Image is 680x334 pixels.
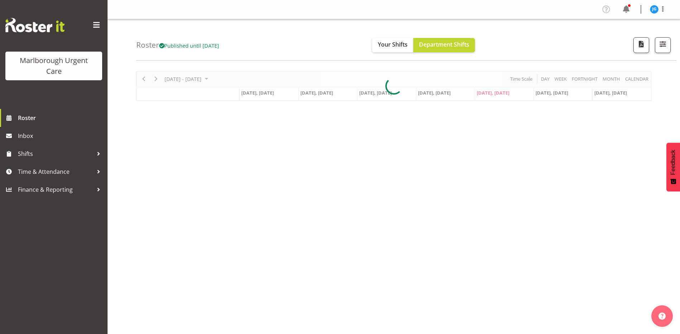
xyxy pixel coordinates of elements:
button: Filter Shifts [655,37,671,53]
span: Feedback [670,150,676,175]
button: Download a PDF of the roster according to the set date range. [633,37,649,53]
img: Rosterit website logo [5,18,65,32]
button: Your Shifts [372,38,413,52]
span: Your Shifts [378,40,408,48]
span: Time & Attendance [18,166,93,177]
div: Marlborough Urgent Care [13,55,95,77]
span: Finance & Reporting [18,184,93,195]
span: Department Shifts [419,40,469,48]
span: Roster [18,113,104,123]
span: Published until [DATE] [159,42,219,49]
button: Feedback - Show survey [666,143,680,191]
h4: Roster [136,41,219,49]
span: Inbox [18,130,104,141]
span: Shifts [18,148,93,159]
img: josephine-godinez11850.jpg [650,5,658,14]
img: help-xxl-2.png [658,312,666,320]
button: Department Shifts [413,38,475,52]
